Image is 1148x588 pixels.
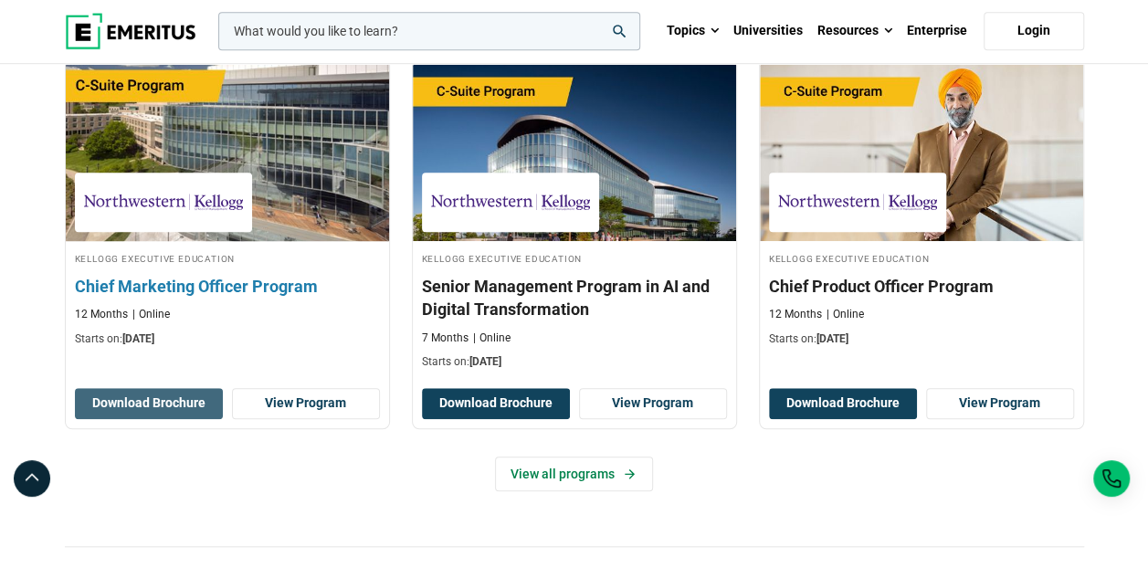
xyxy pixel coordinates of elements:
[422,354,727,370] p: Starts on:
[422,275,727,320] h3: Senior Management Program in AI and Digital Transformation
[769,275,1074,298] h3: Chief Product Officer Program
[122,332,154,345] span: [DATE]
[579,388,727,419] a: View Program
[816,332,848,345] span: [DATE]
[84,182,243,223] img: Kellogg Executive Education
[422,250,727,266] h4: Kellogg Executive Education
[75,331,380,347] p: Starts on:
[422,388,570,419] button: Download Brochure
[413,58,736,379] a: Digital Transformation Course by Kellogg Executive Education - December 8, 2025 Kellogg Executive...
[132,307,170,322] p: Online
[984,12,1084,50] a: Login
[413,58,736,241] img: Senior Management Program in AI and Digital Transformation | Online Digital Transformation Course
[422,331,469,346] p: 7 Months
[760,58,1083,356] a: Product Design and Innovation Course by Kellogg Executive Education - December 9, 2025 Kellogg Ex...
[431,182,590,223] img: Kellogg Executive Education
[778,182,937,223] img: Kellogg Executive Education
[769,307,822,322] p: 12 Months
[769,388,917,419] button: Download Brochure
[75,307,128,322] p: 12 Months
[469,355,501,368] span: [DATE]
[66,58,389,356] a: Sales and Marketing Course by Kellogg Executive Education - October 14, 2025 Kellogg Executive Ed...
[218,12,640,50] input: woocommerce-product-search-field-0
[769,331,1074,347] p: Starts on:
[769,250,1074,266] h4: Kellogg Executive Education
[232,388,380,419] a: View Program
[49,49,405,250] img: Chief Marketing Officer Program | Online Sales and Marketing Course
[495,457,653,491] a: View all programs
[760,58,1083,241] img: Chief Product Officer Program | Online Product Design and Innovation Course
[926,388,1074,419] a: View Program
[75,275,380,298] h3: Chief Marketing Officer Program
[75,388,223,419] button: Download Brochure
[473,331,511,346] p: Online
[75,250,380,266] h4: Kellogg Executive Education
[827,307,864,322] p: Online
